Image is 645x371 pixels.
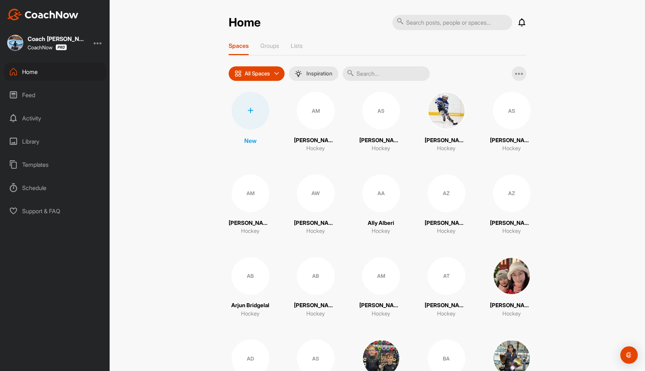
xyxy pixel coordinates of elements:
div: AS [362,92,400,129]
p: All Spaces [245,71,270,77]
p: [PERSON_NAME] [490,219,534,227]
div: AA [362,174,400,212]
p: [PERSON_NAME] [294,136,338,145]
a: AAAlly AlberiHockey [359,174,403,235]
h2: Home [229,16,261,30]
p: Hockey [502,144,521,153]
img: menuIcon [295,70,302,77]
a: AM[PERSON_NAME]Hockey [294,92,338,153]
a: [PERSON_NAME]Hockey [425,92,468,153]
img: square_ba0e467bc338072838d548f7c7623bca.jpg [493,257,531,295]
div: AM [362,257,400,295]
p: Hockey [437,310,456,318]
a: AM[PERSON_NAME]Hockey [229,174,272,235]
p: New [244,136,257,145]
div: Home [4,63,106,81]
p: Hockey [437,144,456,153]
p: Arjun Bridgelal [231,301,269,310]
div: AM [232,174,269,212]
a: AZ[PERSON_NAME]Hockey [490,174,534,235]
div: Activity [4,109,106,127]
p: [PERSON_NAME] [425,136,468,145]
p: Hockey [306,227,325,235]
p: Spaces [229,42,249,49]
div: AS [493,92,531,129]
p: Hockey [241,227,260,235]
div: AZ [428,174,465,212]
img: square_840fc60ea0a808abe45e7835e41d4837.jpg [428,92,465,129]
input: Search... [343,66,430,81]
div: AZ [493,174,531,212]
p: Hockey [437,227,456,235]
img: square_9c4a4b4bc6844270c1d3c4487770f3a3.jpg [7,35,23,51]
div: Open Intercom Messenger [620,346,638,364]
a: AZ[PERSON_NAME]Hockey [425,174,468,235]
div: Coach [PERSON_NAME] [28,36,86,42]
div: AW [297,174,335,212]
p: [PERSON_NAME] and [PERSON_NAME] [PERSON_NAME] [359,301,403,310]
p: Hockey [502,310,521,318]
p: Hockey [372,144,390,153]
p: Inspiration [306,71,332,77]
a: [PERSON_NAME]Hockey [490,257,534,318]
a: AS[PERSON_NAME]Hockey [490,92,534,153]
div: Feed [4,86,106,104]
p: Hockey [502,227,521,235]
img: CoachNow [7,9,78,20]
a: ABArjun BridgelalHockey [229,257,272,318]
input: Search posts, people or spaces... [392,15,512,30]
img: CoachNow Pro [56,44,67,50]
p: Hockey [372,310,390,318]
p: Lists [291,42,303,49]
p: [PERSON_NAME] [359,136,403,145]
p: Hockey [241,310,260,318]
a: AT[PERSON_NAME]Hockey [425,257,468,318]
div: AB [232,257,269,295]
div: Templates [4,156,106,174]
p: [PERSON_NAME] [229,219,272,227]
div: AT [428,257,465,295]
div: Schedule [4,179,106,197]
div: AM [297,92,335,129]
p: Hockey [306,310,325,318]
p: Hockey [306,144,325,153]
p: [PERSON_NAME] [490,136,534,145]
p: [PERSON_NAME] [490,301,534,310]
p: Ally Alberi [368,219,394,227]
div: CoachNow [28,44,67,50]
a: AB[PERSON_NAME]Hockey [294,257,338,318]
p: [PERSON_NAME] [294,219,338,227]
a: AW[PERSON_NAME]Hockey [294,174,338,235]
p: Hockey [372,227,390,235]
p: Groups [260,42,279,49]
a: AM[PERSON_NAME] and [PERSON_NAME] [PERSON_NAME]Hockey [359,257,403,318]
p: [PERSON_NAME] [425,301,468,310]
div: Library [4,132,106,151]
p: [PERSON_NAME] [294,301,338,310]
img: icon [234,70,242,77]
div: Support & FAQ [4,202,106,220]
div: AB [297,257,335,295]
p: [PERSON_NAME] [425,219,468,227]
a: AS[PERSON_NAME]Hockey [359,92,403,153]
